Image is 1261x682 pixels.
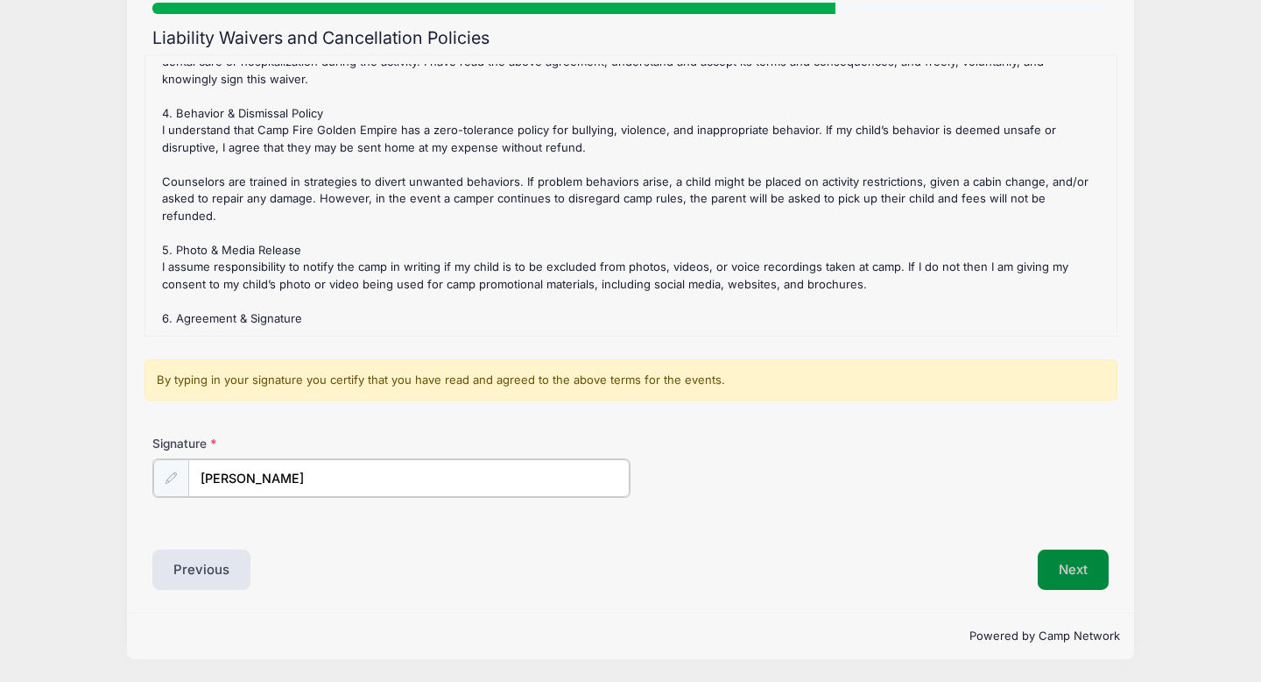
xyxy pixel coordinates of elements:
button: Previous [152,550,250,590]
h2: Liability Waivers and Cancellation Policies [152,28,1109,48]
button: Next [1038,550,1109,590]
div: By typing in your signature you certify that you have read and agreed to the above terms for the ... [144,359,1117,401]
label: Signature [152,435,391,452]
div: : We understand that plans can change, and we want to be as flexible as possible while ensuring c... [154,64,1108,327]
p: Powered by Camp Network [141,628,1120,645]
input: Enter first and last name [188,459,630,497]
